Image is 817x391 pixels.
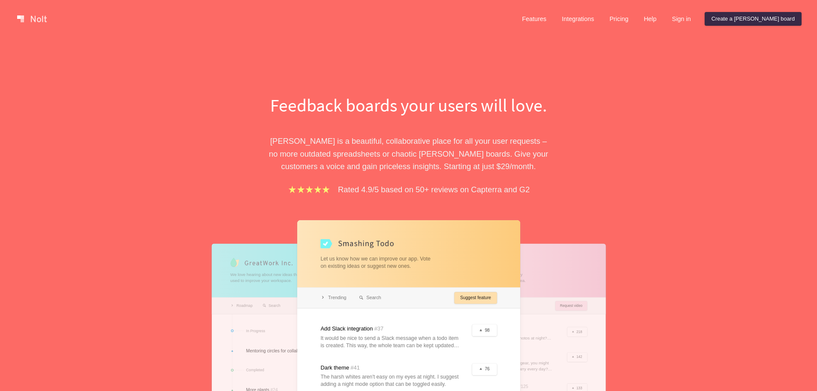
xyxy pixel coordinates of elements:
[665,12,698,26] a: Sign in
[603,12,635,26] a: Pricing
[261,135,557,173] p: [PERSON_NAME] is a beautiful, collaborative place for all your user requests – no more outdated s...
[261,93,557,118] h1: Feedback boards your users will love.
[637,12,663,26] a: Help
[555,12,601,26] a: Integrations
[287,185,331,194] img: stars.b067e34983.png
[515,12,553,26] a: Features
[338,183,530,196] p: Rated 4.9/5 based on 50+ reviews on Capterra and G2
[705,12,802,26] a: Create a [PERSON_NAME] board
